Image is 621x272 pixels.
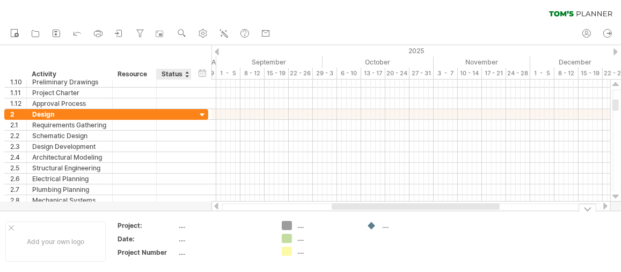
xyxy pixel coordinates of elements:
div: October 2025 [323,56,434,68]
div: .... [179,221,269,230]
div: 2 [10,109,26,119]
div: .... [297,247,356,256]
div: Requirements Gathering [32,120,107,130]
div: 24 - 28 [506,68,530,79]
div: 8 - 12 [240,68,265,79]
div: September 2025 [216,56,323,68]
div: 1 - 5 [530,68,554,79]
div: .... [179,234,269,244]
div: Status [162,69,185,80]
div: 2.3 [10,141,26,152]
div: Resource [118,69,150,80]
div: .... [179,248,269,257]
div: 6 - 10 [337,68,361,79]
div: hide legend [579,204,596,212]
div: 10 - 14 [458,68,482,79]
div: Activity [32,69,106,80]
div: Plumbing Planning [32,184,107,195]
div: Mechanical Systems Design [32,195,107,205]
div: 17 - 21 [482,68,506,79]
div: 2.2 [10,131,26,141]
div: Date: [118,234,177,244]
div: Architectural Modeling [32,152,107,162]
div: .... [382,221,441,230]
div: November 2025 [434,56,530,68]
div: 1 - 5 [216,68,240,79]
div: 2.6 [10,174,26,184]
div: 2.8 [10,195,26,205]
div: Design [32,109,107,119]
div: .... [297,234,356,243]
div: Project Number [118,248,177,257]
div: 15 - 19 [579,68,603,79]
div: Project: [118,221,177,230]
div: 1.12 [10,98,26,109]
div: 3 - 7 [434,68,458,79]
div: Design Development [32,141,107,152]
div: 1.10 [10,77,26,87]
div: 22 - 26 [289,68,313,79]
div: Project Charter [32,88,107,98]
div: 2.7 [10,184,26,195]
div: Approval Process [32,98,107,109]
div: Schematic Design [32,131,107,141]
div: 1.11 [10,88,26,98]
div: 2.1 [10,120,26,130]
div: Structural Engineering [32,163,107,173]
div: 20 - 24 [385,68,410,79]
div: 8 - 12 [554,68,579,79]
div: .... [297,221,356,230]
div: 13 - 17 [361,68,385,79]
div: 2.5 [10,163,26,173]
div: Preliminary Drawings [32,77,107,87]
div: 2.4 [10,152,26,162]
div: 29 - 3 [313,68,337,79]
div: 27 - 31 [410,68,434,79]
div: Add your own logo [5,221,106,262]
div: Electrical Planning [32,174,107,184]
div: 15 - 19 [265,68,289,79]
